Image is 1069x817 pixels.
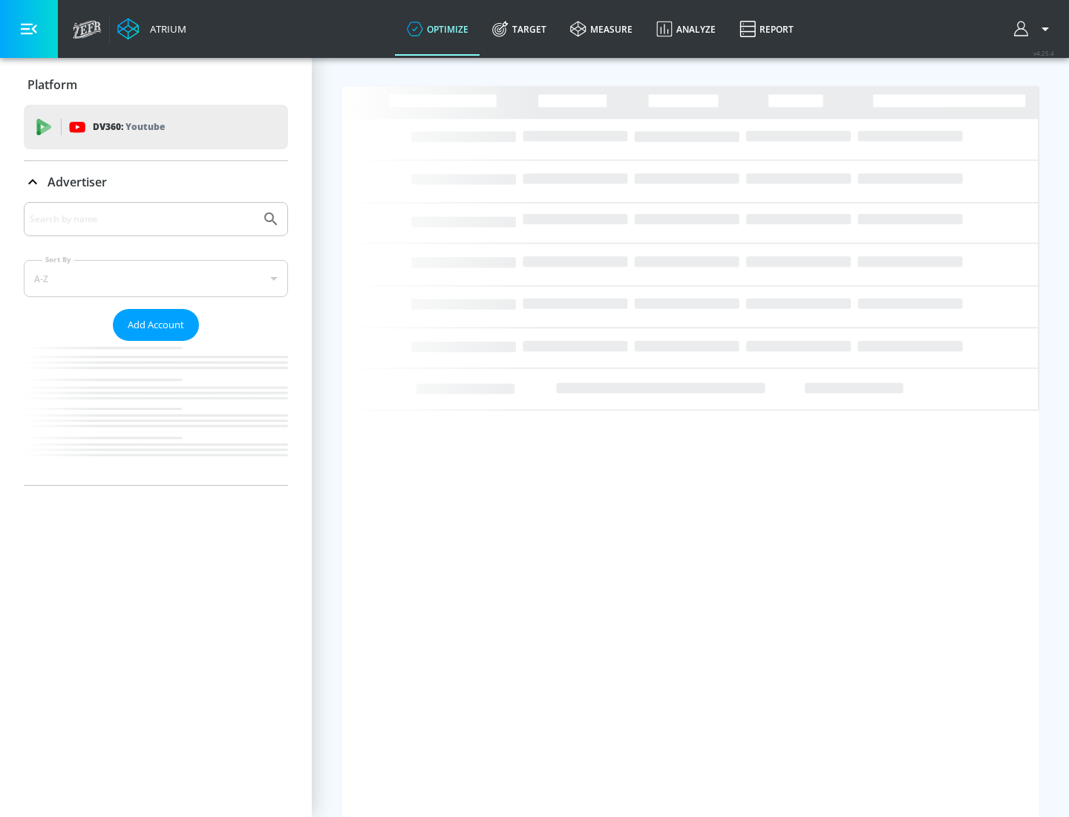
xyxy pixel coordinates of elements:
button: Add Account [113,309,199,341]
div: A-Z [24,260,288,297]
p: DV360: [93,119,165,135]
p: Platform [27,77,77,93]
a: Report [728,2,805,56]
p: Advertiser [48,174,107,190]
span: Add Account [128,316,184,333]
a: Atrium [117,18,186,40]
a: Target [480,2,558,56]
label: Sort By [42,255,74,264]
a: Analyze [644,2,728,56]
div: Atrium [144,22,186,36]
p: Youtube [125,119,165,134]
a: measure [558,2,644,56]
div: DV360: Youtube [24,105,288,149]
div: Platform [24,64,288,105]
input: Search by name [30,209,255,229]
nav: list of Advertiser [24,341,288,485]
div: Advertiser [24,202,288,485]
div: Advertiser [24,161,288,203]
a: optimize [395,2,480,56]
span: v 4.25.4 [1033,49,1054,57]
